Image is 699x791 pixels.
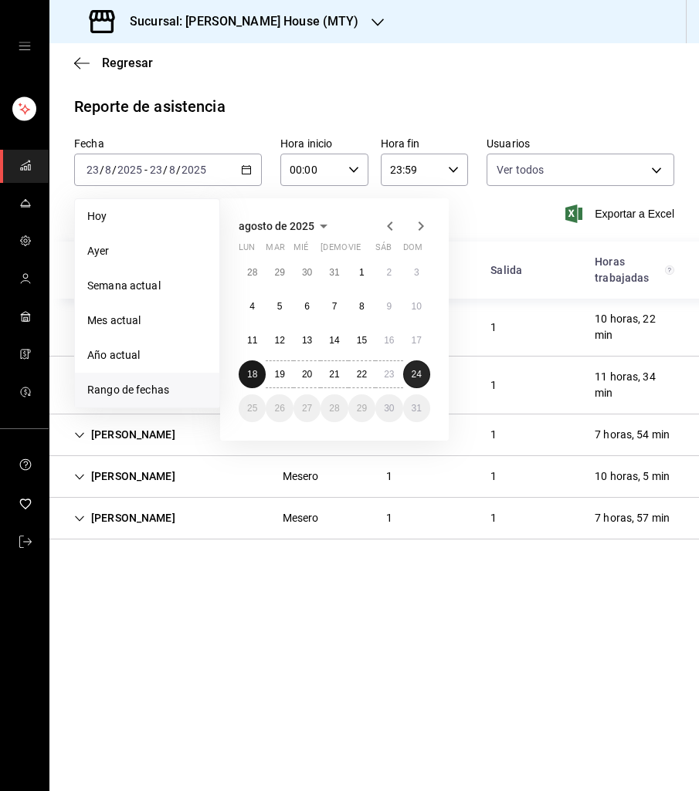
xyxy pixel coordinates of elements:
[87,278,207,294] span: Semana actual
[294,394,321,422] button: 27 de agosto de 2025
[357,369,367,380] abbr: 22 de agosto de 2025
[302,335,312,346] abbr: 13 de agosto de 2025
[62,256,270,285] div: HeadCell
[329,369,339,380] abbr: 21 de agosto de 2025
[321,242,412,259] abbr: jueves
[247,335,257,346] abbr: 11 de agosto de 2025
[86,164,100,176] input: --
[49,414,699,456] div: Row
[478,504,509,532] div: Cell
[302,267,312,278] abbr: 30 de julio de 2025
[87,208,207,225] span: Hoy
[403,259,430,286] button: 3 de agosto de 2025
[283,510,319,526] div: Mesero
[239,360,266,388] button: 18 de agosto de 2025
[582,504,682,532] div: Cell
[329,335,339,346] abbr: 14 de agosto de 2025
[375,259,402,286] button: 2 de agosto de 2025
[375,242,392,259] abbr: sábado
[321,394,348,422] button: 28 de agosto de 2025
[280,138,368,149] label: Hora inicio
[359,267,365,278] abbr: 1 de agosto de 2025
[348,259,375,286] button: 1 de agosto de 2025
[332,301,338,312] abbr: 7 de agosto de 2025
[582,421,682,449] div: Cell
[19,40,31,52] button: open drawer
[74,56,153,70] button: Regresar
[582,462,682,491] div: Cell
[239,242,255,259] abbr: lunes
[239,292,266,320] button: 4 de agosto de 2025
[412,403,422,414] abbr: 31 de agosto de 2025
[283,468,319,485] div: Mesero
[117,164,143,176] input: ----
[294,259,321,286] button: 30 de julio de 2025
[374,504,405,532] div: Cell
[74,95,226,118] div: Reporte de asistencia
[266,242,284,259] abbr: martes
[386,267,392,278] abbr: 2 de agosto de 2025
[348,292,375,320] button: 8 de agosto de 2025
[384,403,394,414] abbr: 30 de agosto de 2025
[277,301,283,312] abbr: 5 de agosto de 2025
[348,242,361,259] abbr: viernes
[249,301,255,312] abbr: 4 de agosto de 2025
[665,264,674,276] svg: El total de horas trabajadas por usuario es el resultado de la suma redondeada del registro de ho...
[239,217,333,235] button: agosto de 2025
[329,267,339,278] abbr: 31 de julio de 2025
[117,12,359,31] h3: Sucursal: [PERSON_NAME] House (MTY)
[247,267,257,278] abbr: 28 de julio de 2025
[270,462,331,491] div: Cell
[62,313,188,342] div: Cell
[163,164,168,176] span: /
[304,301,310,312] abbr: 6 de agosto de 2025
[274,403,284,414] abbr: 26 de agosto de 2025
[357,335,367,346] abbr: 15 de agosto de 2025
[582,363,687,407] div: Cell
[104,164,112,176] input: --
[321,360,348,388] button: 21 de agosto de 2025
[239,259,266,286] button: 28 de julio de 2025
[149,164,163,176] input: --
[274,267,284,278] abbr: 29 de julio de 2025
[49,498,699,539] div: Row
[403,292,430,320] button: 10 de agosto de 2025
[266,259,293,286] button: 29 de julio de 2025
[274,335,284,346] abbr: 12 de agosto de 2025
[329,403,339,414] abbr: 28 de agosto de 2025
[321,292,348,320] button: 7 de agosto de 2025
[403,394,430,422] button: 31 de agosto de 2025
[374,462,405,491] div: Cell
[384,369,394,380] abbr: 23 de agosto de 2025
[62,371,188,400] div: Cell
[247,403,257,414] abbr: 25 de agosto de 2025
[62,504,188,532] div: Cell
[266,292,293,320] button: 5 de agosto de 2025
[348,360,375,388] button: 22 de agosto de 2025
[294,360,321,388] button: 20 de agosto de 2025
[239,394,266,422] button: 25 de agosto de 2025
[74,138,262,149] label: Fecha
[176,164,181,176] span: /
[274,369,284,380] abbr: 19 de agosto de 2025
[87,243,207,259] span: Ayer
[582,248,687,292] div: HeadCell
[302,403,312,414] abbr: 27 de agosto de 2025
[487,138,674,149] label: Usuarios
[266,326,293,354] button: 12 de agosto de 2025
[49,299,699,357] div: Row
[49,242,699,299] div: Head
[321,326,348,354] button: 14 de agosto de 2025
[294,292,321,320] button: 6 de agosto de 2025
[582,305,687,350] div: Cell
[478,313,509,342] div: Cell
[375,292,402,320] button: 9 de agosto de 2025
[144,164,148,176] span: -
[384,335,394,346] abbr: 16 de agosto de 2025
[375,394,402,422] button: 30 de agosto de 2025
[181,164,207,176] input: ----
[375,326,402,354] button: 16 de agosto de 2025
[403,360,430,388] button: 24 de agosto de 2025
[168,164,176,176] input: --
[294,242,308,259] abbr: miércoles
